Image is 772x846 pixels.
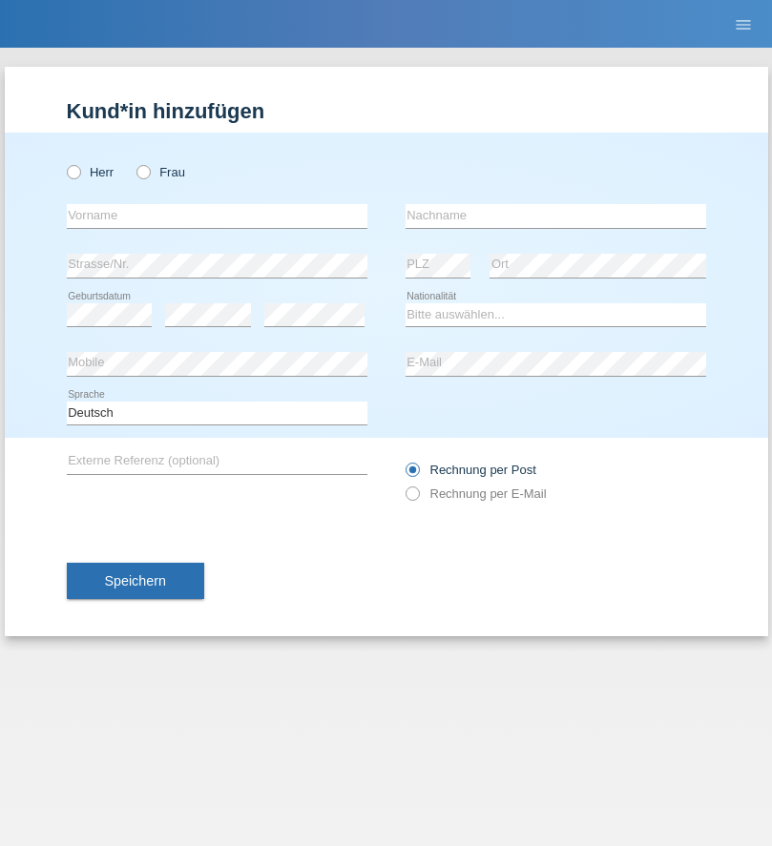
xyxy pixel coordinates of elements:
[406,463,536,477] label: Rechnung per Post
[67,165,79,177] input: Herr
[406,486,418,510] input: Rechnung per E-Mail
[406,486,547,501] label: Rechnung per E-Mail
[105,573,166,588] span: Speichern
[406,463,418,486] input: Rechnung per Post
[136,165,149,177] input: Frau
[67,99,706,123] h1: Kund*in hinzufügen
[136,165,185,179] label: Frau
[67,563,204,599] button: Speichern
[734,15,753,34] i: menu
[67,165,115,179] label: Herr
[724,18,762,30] a: menu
